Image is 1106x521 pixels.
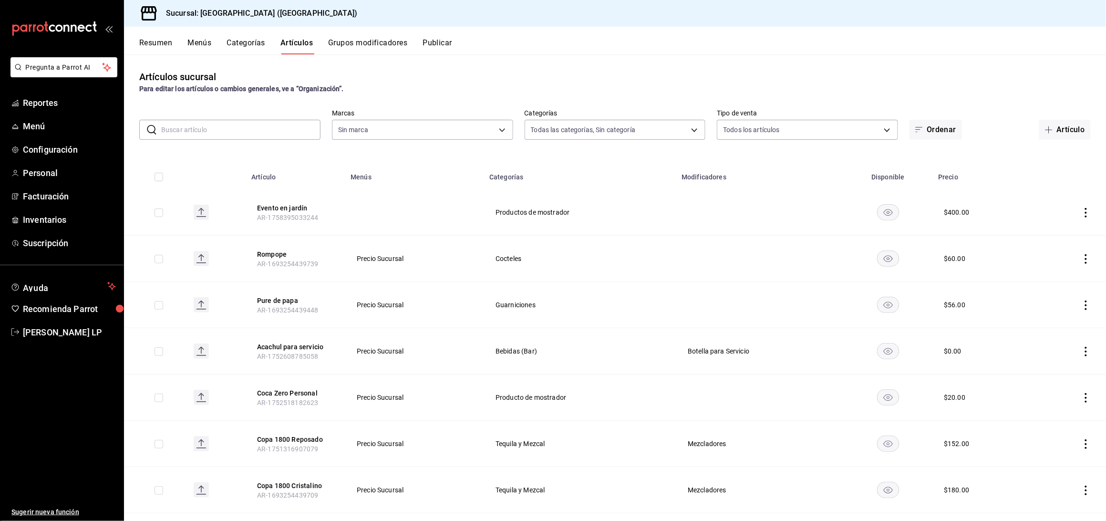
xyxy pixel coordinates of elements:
[688,487,832,493] span: Mezcladores
[257,296,333,305] button: edit-product-location
[688,440,832,447] span: Mezcladores
[944,254,965,263] div: $ 60.00
[257,260,318,268] span: AR-1693254439739
[723,125,780,135] span: Todos los artículos
[23,120,116,133] span: Menú
[357,302,472,308] span: Precio Sucursal
[139,38,1106,54] div: navigation tabs
[257,399,318,406] span: AR-1752518182623
[257,388,333,398] button: edit-product-location
[26,63,103,73] span: Pregunta a Parrot AI
[105,25,113,32] button: open_drawer_menu
[139,70,216,84] div: Artículos sucursal
[257,353,318,360] span: AR-1752608785058
[1081,486,1091,495] button: actions
[944,393,965,402] div: $ 20.00
[345,159,484,189] th: Menús
[357,440,472,447] span: Precio Sucursal
[844,159,932,189] th: Disponible
[23,302,116,315] span: Recomienda Parrot
[1081,439,1091,449] button: actions
[496,302,664,308] span: Guarniciones
[496,255,664,262] span: Cocteles
[246,159,345,189] th: Artículo
[357,487,472,493] span: Precio Sucursal
[280,38,313,54] button: Artículos
[717,110,898,117] label: Tipo de venta
[1081,301,1091,310] button: actions
[257,342,333,352] button: edit-product-location
[1081,208,1091,218] button: actions
[158,8,357,19] h3: Sucursal: [GEOGRAPHIC_DATA] ([GEOGRAPHIC_DATA])
[23,167,116,179] span: Personal
[338,125,368,135] span: Sin marca
[944,208,969,217] div: $ 400.00
[357,348,472,354] span: Precio Sucursal
[1081,393,1091,403] button: actions
[877,297,899,313] button: availability-product
[10,57,117,77] button: Pregunta a Parrot AI
[877,482,899,498] button: availability-product
[257,306,318,314] span: AR-1693254439448
[257,250,333,259] button: edit-product-location
[257,481,333,490] button: edit-product-location
[877,250,899,267] button: availability-product
[357,394,472,401] span: Precio Sucursal
[525,110,706,117] label: Categorías
[496,440,664,447] span: Tequila y Mezcal
[23,213,116,226] span: Inventarios
[688,348,832,354] span: Botella para Servicio
[944,439,969,448] div: $ 152.00
[23,143,116,156] span: Configuración
[161,120,320,139] input: Buscar artículo
[139,38,172,54] button: Resumen
[257,203,333,213] button: edit-product-location
[357,255,472,262] span: Precio Sucursal
[496,394,664,401] span: Producto de mostrador
[1039,120,1091,140] button: Artículo
[932,159,1034,189] th: Precio
[23,281,103,292] span: Ayuda
[496,348,664,354] span: Bebidas (Bar)
[257,214,318,221] span: AR-1758395033244
[23,190,116,203] span: Facturación
[496,487,664,493] span: Tequila y Mezcal
[944,346,961,356] div: $ 0.00
[877,204,899,220] button: availability-product
[257,435,333,444] button: edit-product-location
[484,159,676,189] th: Categorías
[139,85,344,93] strong: Para editar los artículos o cambios generales, ve a “Organización”.
[1081,347,1091,356] button: actions
[7,69,117,79] a: Pregunta a Parrot AI
[877,343,899,359] button: availability-product
[877,389,899,406] button: availability-product
[23,237,116,250] span: Suscripción
[944,485,969,495] div: $ 180.00
[676,159,844,189] th: Modificadores
[187,38,211,54] button: Menús
[496,209,664,216] span: Productos de mostrador
[23,96,116,109] span: Reportes
[910,120,962,140] button: Ordenar
[328,38,407,54] button: Grupos modificadores
[11,507,116,517] span: Sugerir nueva función
[877,436,899,452] button: availability-product
[1081,254,1091,264] button: actions
[257,491,318,499] span: AR-1693254439709
[227,38,266,54] button: Categorías
[531,125,636,135] span: Todas las categorías, Sin categoría
[257,445,318,453] span: AR-1751316907079
[944,300,965,310] div: $ 56.00
[23,326,116,339] span: [PERSON_NAME] LP
[332,110,513,117] label: Marcas
[423,38,452,54] button: Publicar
